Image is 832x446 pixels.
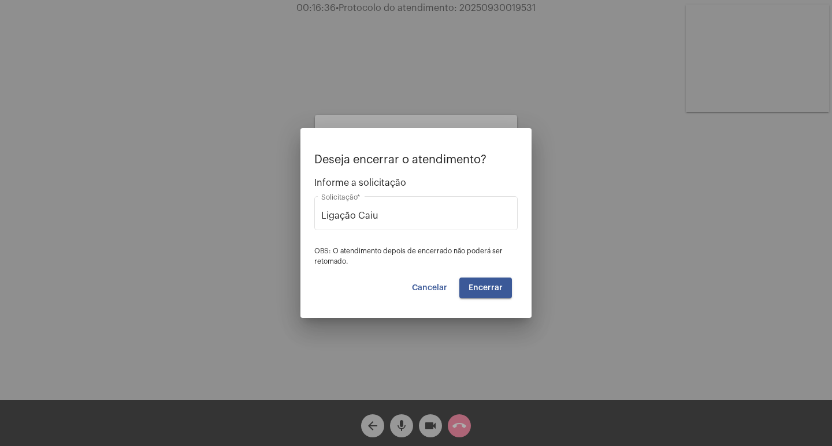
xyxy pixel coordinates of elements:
span: OBS: O atendimento depois de encerrado não poderá ser retomado. [314,248,503,265]
input: Buscar solicitação [321,211,511,221]
span: Encerrar [469,284,503,292]
span: Informe a solicitação [314,178,518,188]
button: Cancelar [403,278,456,298]
span: Cancelar [412,284,447,292]
button: Encerrar [459,278,512,298]
p: Deseja encerrar o atendimento? [314,153,518,166]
